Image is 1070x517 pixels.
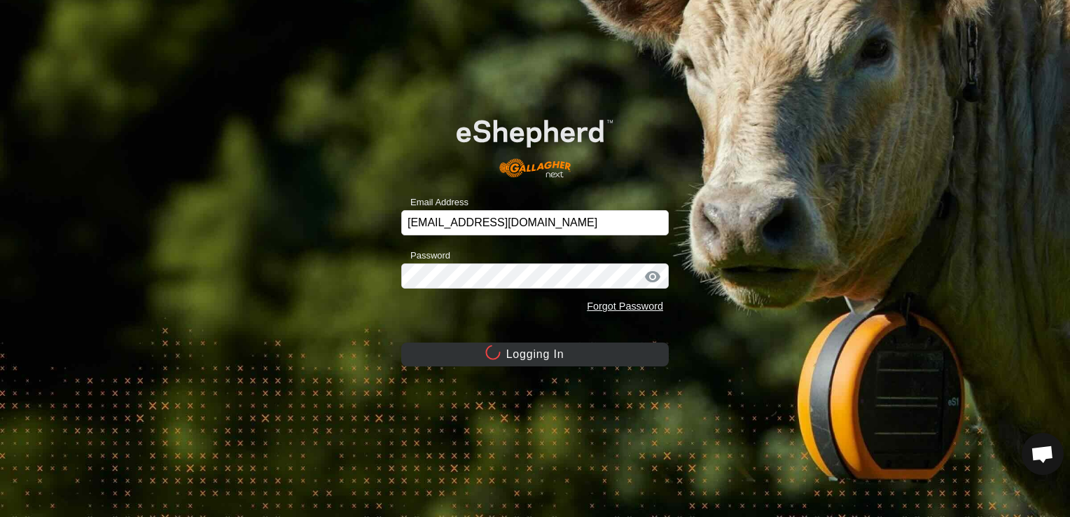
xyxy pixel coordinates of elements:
[401,343,669,366] button: Logging In
[1022,433,1064,475] a: Open chat
[401,210,669,235] input: Email Address
[587,301,663,312] a: Forgot Password
[401,249,450,263] label: Password
[401,195,468,209] label: Email Address
[428,97,642,188] img: E-shepherd Logo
